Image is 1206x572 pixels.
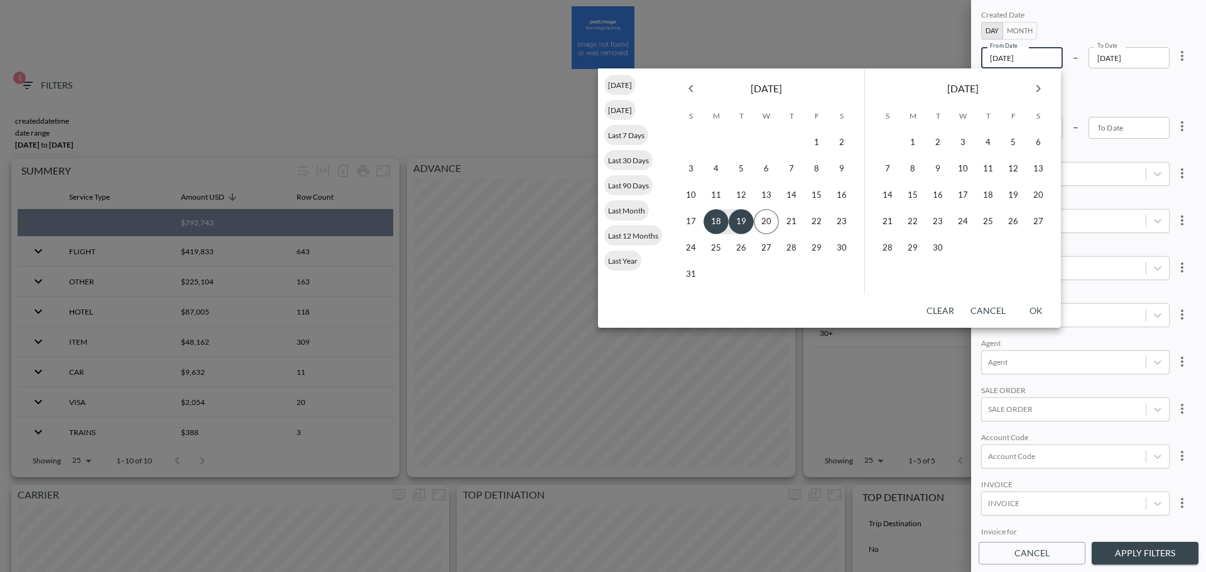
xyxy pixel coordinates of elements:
[604,80,636,90] span: [DATE]
[1016,299,1056,323] button: OK
[981,527,1170,539] div: Invoice for
[1170,396,1195,421] button: more
[975,183,1001,208] button: 18
[1170,114,1195,139] button: more
[1027,104,1050,129] span: Saturday
[703,235,729,261] button: 25
[900,235,925,261] button: 29
[1026,130,1051,155] button: 6
[751,80,782,97] span: [DATE]
[1170,208,1195,233] button: more
[900,130,925,155] button: 1
[990,41,1018,50] label: From Date
[981,480,1170,492] div: INVOICE
[804,209,829,234] button: 22
[804,130,829,155] button: 1
[829,156,854,181] button: 9
[604,181,653,190] span: Last 90 Days
[1026,209,1051,234] button: 27
[729,209,754,234] button: 19
[900,156,925,181] button: 8
[981,338,1170,350] div: Agent
[729,235,754,261] button: 26
[1170,349,1195,374] button: more
[1170,443,1195,468] button: more
[805,104,828,129] span: Friday
[981,22,1003,40] button: Day
[1089,47,1170,68] input: YYYY-MM-DD
[1170,255,1195,280] button: more
[981,433,1170,445] div: Account Code
[604,256,641,266] span: Last Year
[1001,209,1026,234] button: 26
[604,105,636,115] span: [DATE]
[705,104,727,129] span: Monday
[829,209,854,234] button: 23
[678,262,703,287] button: 31
[950,156,975,181] button: 10
[981,197,1170,209] div: Account Name
[981,80,1170,92] div: Departure Date
[604,131,648,140] span: Last 7 Days
[981,150,1170,162] div: GROUP
[981,47,1063,68] input: YYYY-MM-DD
[829,130,854,155] button: 2
[680,104,702,129] span: Sunday
[604,150,653,170] div: Last 30 Days
[604,225,662,246] div: Last 12 Months
[730,104,752,129] span: Tuesday
[703,209,729,234] button: 18
[604,156,653,165] span: Last 30 Days
[981,291,1170,303] div: GROUP ID
[754,209,779,234] button: 20
[1170,43,1195,68] button: more
[920,299,960,323] button: Clear
[925,130,950,155] button: 2
[754,235,779,261] button: 27
[1001,130,1026,155] button: 5
[926,104,949,129] span: Tuesday
[779,235,804,261] button: 28
[981,386,1170,397] div: SALE ORDER
[804,183,829,208] button: 15
[1073,119,1078,134] p: –
[1170,302,1195,327] button: more
[779,209,804,234] button: 21
[1026,76,1051,101] button: Next month
[952,104,974,129] span: Wednesday
[925,183,950,208] button: 16
[1089,117,1170,138] input: YYYY-MM-DD
[1001,183,1026,208] button: 19
[1001,156,1026,181] button: 12
[876,104,899,129] span: Sunday
[1002,104,1024,129] span: Friday
[1026,156,1051,181] button: 13
[604,251,641,271] div: Last Year
[729,183,754,208] button: 12
[1026,183,1051,208] button: 20
[1170,490,1195,515] button: more
[604,200,649,220] div: Last Month
[604,175,653,195] div: Last 90 Days
[678,76,703,101] button: Previous month
[729,156,754,181] button: 5
[754,183,779,208] button: 13
[678,156,703,181] button: 3
[977,104,999,129] span: Thursday
[678,183,703,208] button: 10
[804,156,829,181] button: 8
[975,156,1001,181] button: 11
[975,209,1001,234] button: 25
[779,183,804,208] button: 14
[678,235,703,261] button: 24
[754,156,779,181] button: 6
[604,100,636,120] div: [DATE]
[678,209,703,234] button: 17
[604,125,648,145] div: Last 7 Days
[900,209,925,234] button: 22
[900,183,925,208] button: 15
[1002,22,1037,40] button: Month
[950,209,975,234] button: 24
[979,542,1085,565] button: Cancel
[925,235,950,261] button: 30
